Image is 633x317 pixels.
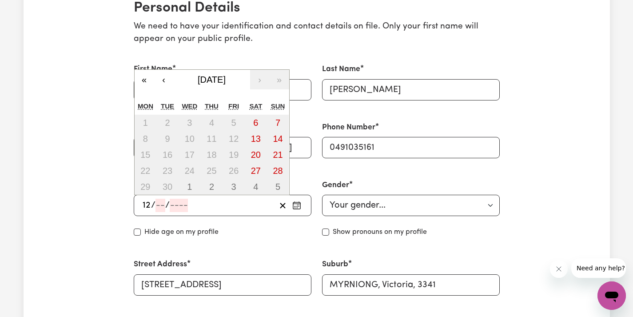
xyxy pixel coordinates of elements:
input: e.g. North Bondi, New South Wales [322,274,500,296]
button: 10 September 2025 [179,131,201,147]
button: 15 September 2025 [135,147,157,163]
abbr: Thursday [205,102,219,110]
button: 29 September 2025 [135,179,157,195]
abbr: 14 September 2025 [273,134,283,144]
abbr: 9 September 2025 [165,134,170,144]
abbr: 26 September 2025 [229,166,239,176]
label: First Name [134,64,172,75]
button: 30 September 2025 [156,179,179,195]
span: / [151,201,155,210]
button: 23 September 2025 [156,163,179,179]
input: -- [142,199,151,212]
label: Email [134,122,154,133]
button: 5 September 2025 [223,115,245,131]
button: 26 September 2025 [223,163,245,179]
abbr: 12 September 2025 [229,134,239,144]
button: 7 September 2025 [267,115,289,131]
button: 4 October 2025 [245,179,267,195]
button: 8 September 2025 [135,131,157,147]
button: 3 September 2025 [179,115,201,131]
label: Show pronouns on my profile [333,227,427,237]
button: 19 September 2025 [223,147,245,163]
button: » [270,70,289,89]
button: ‹ [154,70,174,89]
abbr: 28 September 2025 [273,166,283,176]
input: -- [155,199,165,212]
abbr: 23 September 2025 [163,166,172,176]
button: 13 September 2025 [245,131,267,147]
label: Suburb [322,259,348,270]
button: 2 October 2025 [201,179,223,195]
abbr: Tuesday [161,102,174,110]
abbr: 17 September 2025 [185,150,195,160]
abbr: 10 September 2025 [185,134,195,144]
abbr: 22 September 2025 [140,166,150,176]
button: 5 October 2025 [267,179,289,195]
label: Last Name [322,64,360,75]
abbr: 6 September 2025 [253,118,258,128]
abbr: 27 September 2025 [251,166,261,176]
abbr: 3 October 2025 [231,182,236,192]
span: / [165,201,170,210]
button: 4 September 2025 [201,115,223,131]
abbr: 30 September 2025 [163,182,172,192]
label: Street Address [134,259,187,270]
button: 27 September 2025 [245,163,267,179]
button: « [135,70,154,89]
button: 14 September 2025 [267,131,289,147]
iframe: Button to launch messaging window [597,281,626,310]
abbr: 19 September 2025 [229,150,239,160]
button: 20 September 2025 [245,147,267,163]
abbr: 20 September 2025 [251,150,261,160]
abbr: 4 October 2025 [253,182,258,192]
abbr: 5 September 2025 [231,118,236,128]
abbr: 18 September 2025 [207,150,216,160]
abbr: 1 October 2025 [187,182,192,192]
button: 17 September 2025 [179,147,201,163]
abbr: 29 September 2025 [140,182,150,192]
abbr: Saturday [249,102,262,110]
abbr: 16 September 2025 [163,150,172,160]
abbr: 13 September 2025 [251,134,261,144]
button: 9 September 2025 [156,131,179,147]
abbr: Sunday [271,102,285,110]
button: 2 September 2025 [156,115,179,131]
button: 21 September 2025 [267,147,289,163]
abbr: Monday [138,102,153,110]
abbr: 21 September 2025 [273,150,283,160]
span: [DATE] [198,75,226,84]
button: 11 September 2025 [201,131,223,147]
button: 1 September 2025 [135,115,157,131]
button: 12 September 2025 [223,131,245,147]
abbr: 7 September 2025 [275,118,280,128]
label: Gender [322,180,349,191]
abbr: 3 September 2025 [187,118,192,128]
button: 18 September 2025 [201,147,223,163]
abbr: 2 October 2025 [209,182,214,192]
button: 22 September 2025 [135,163,157,179]
button: › [250,70,270,89]
abbr: 15 September 2025 [140,150,150,160]
abbr: 5 October 2025 [275,182,280,192]
iframe: Close message [550,260,568,278]
button: [DATE] [174,70,250,89]
abbr: 2 September 2025 [165,118,170,128]
iframe: Message from company [571,258,626,278]
button: 24 September 2025 [179,163,201,179]
button: 3 October 2025 [223,179,245,195]
abbr: 4 September 2025 [209,118,214,128]
label: Date of Birth [134,180,179,191]
abbr: 24 September 2025 [185,166,195,176]
button: 28 September 2025 [267,163,289,179]
p: We need to have your identification and contact details on file. Only your first name will appear... [134,20,500,46]
button: 16 September 2025 [156,147,179,163]
label: Hide age on my profile [144,227,219,237]
input: ---- [170,199,188,212]
abbr: 1 September 2025 [143,118,148,128]
abbr: Wednesday [182,102,197,110]
button: 25 September 2025 [201,163,223,179]
button: 1 October 2025 [179,179,201,195]
abbr: Friday [228,102,239,110]
abbr: 25 September 2025 [207,166,216,176]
